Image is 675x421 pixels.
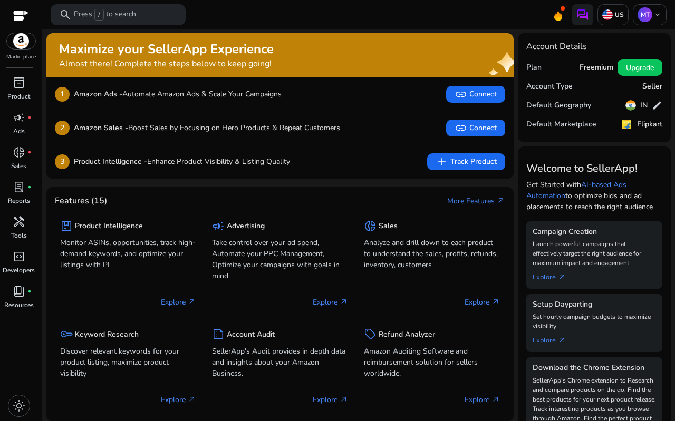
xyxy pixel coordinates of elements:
span: campaign [13,111,25,124]
span: light_mode [13,399,25,412]
a: AI-based Ads Automation [526,180,626,201]
h5: Plan [526,63,542,72]
p: SellerApp's Audit provides in depth data and insights about your Amazon Business. [212,346,348,379]
p: Discover relevant keywords for your product listing, maximize product visibility [60,346,196,379]
span: Connect [455,122,497,134]
h2: Maximize your SellerApp Experience [59,42,274,57]
p: Automate Amazon Ads & Scale Your Campaigns [74,89,282,100]
p: Resources [4,300,34,310]
span: edit [652,100,662,111]
a: Explorearrow_outward [533,268,575,282]
p: Product [7,92,30,101]
p: Explore [313,297,348,308]
span: inventory_2 [13,76,25,89]
h5: Advertising [227,222,265,231]
p: Analyze and drill down to each product to understand the sales, profits, refunds, inventory, cust... [364,237,500,270]
p: Explore [161,297,196,308]
span: fiber_manual_record [27,185,32,189]
span: code_blocks [13,250,25,263]
img: flipkart.svg [620,118,633,131]
h5: Product Intelligence [75,222,143,231]
span: arrow_outward [558,336,566,345]
p: Amazon Auditing Software and reimbursement solution for sellers worldwide. [364,346,500,379]
span: donut_small [364,220,377,232]
p: Sales [11,161,26,171]
p: MT [638,7,652,22]
span: handyman [13,216,25,228]
h5: Default Geography [526,101,591,110]
h4: Account Details [526,42,662,52]
h5: Sales [379,222,398,231]
p: Press to search [74,9,136,21]
h4: Almost there! Complete the steps below to keep going! [59,59,274,69]
span: fiber_manual_record [27,150,32,154]
span: arrow_outward [491,395,500,404]
p: Explore [465,394,500,405]
h5: Refund Analyzer [379,330,435,339]
span: Connect [455,88,497,101]
span: book_4 [13,285,25,298]
span: Upgrade [626,62,654,73]
h5: Default Marketplace [526,120,596,129]
h5: Download the Chrome Extension [533,364,656,373]
button: linkConnect [446,86,505,103]
span: package [60,220,73,232]
h5: IN [640,101,648,110]
h5: Campaign Creation [533,228,656,237]
a: Explorearrow_outward [533,331,575,346]
button: linkConnect [446,120,505,136]
img: in.svg [625,100,636,111]
span: Track Product [436,155,497,168]
span: summarize [212,328,225,340]
a: More Featuresarrow_outward [447,195,505,207]
p: Boost Sales by Focusing on Hero Products & Repeat Customers [74,122,340,133]
p: Ads [13,126,25,136]
span: donut_small [13,146,25,159]
h5: Account Type [526,82,573,91]
span: search [59,8,72,21]
p: Enhance Product Visibility & Listing Quality [74,156,290,167]
p: Launch powerful campaigns that effectively target the right audience for maximum impact and engag... [533,239,656,268]
p: Get Started with to optimize bids and ad placements to reach the right audience [526,179,662,212]
p: 1 [55,87,70,102]
p: Tools [11,231,27,240]
p: Explore [465,297,500,308]
span: fiber_manual_record [27,289,32,293]
p: Developers [3,266,35,275]
b: Amazon Ads - [74,89,122,99]
p: Set hourly campaign budgets to maximize visibility [533,312,656,331]
h5: Freemium [580,63,613,72]
img: amazon.svg [7,33,35,49]
button: addTrack Product [427,153,505,170]
span: arrow_outward [497,197,505,205]
span: arrow_outward [188,395,196,404]
b: Amazon Sales - [74,123,128,133]
span: keyboard_arrow_down [653,11,662,19]
span: fiber_manual_record [27,115,32,120]
h5: Seller [642,82,662,91]
span: key [60,328,73,340]
span: link [455,88,467,101]
h5: Setup Dayparting [533,300,656,309]
span: link [455,122,467,134]
span: arrow_outward [340,395,348,404]
p: 3 [55,154,70,169]
p: Marketplace [6,53,36,61]
p: Explore [161,394,196,405]
span: / [94,9,104,21]
h3: Welcome to SellerApp! [526,162,662,175]
span: arrow_outward [491,298,500,306]
b: Product Intelligence - [74,156,147,167]
p: US [613,11,624,19]
h5: Flipkart [637,120,662,129]
p: Monitor ASINs, opportunities, track high-demand keywords, and optimize your listings with PI [60,237,196,270]
span: add [436,155,448,168]
h4: Features (15) [55,196,107,206]
p: Reports [8,196,30,205]
h5: Account Audit [227,330,275,339]
span: arrow_outward [340,298,348,306]
p: Explore [313,394,348,405]
span: arrow_outward [188,298,196,306]
span: sell [364,328,377,340]
p: Take control over your ad spend, Automate your PPC Management, Optimize your campaigns with goals... [212,237,348,281]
